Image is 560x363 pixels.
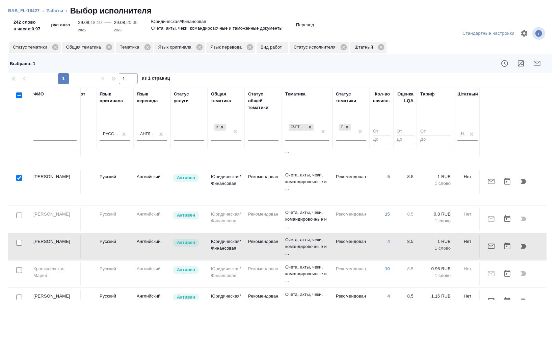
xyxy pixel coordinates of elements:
[288,123,314,132] div: Счета, акты, чеки, командировочные и таможенные документы
[214,124,218,131] div: Юридическая/Финансовая
[8,5,552,16] nav: breadcrumb
[529,55,545,72] button: Отправить предложение о работе
[245,289,282,313] td: Рекомендован
[30,207,81,231] td: [PERSON_NAME]
[397,91,414,104] div: Оценка LQA
[332,235,370,258] td: Рекомендован
[285,236,329,257] p: Счета, акты, чеки, командировочные и ...
[96,170,133,194] td: Русский
[483,173,499,190] button: Отправить предложение о работе
[177,267,195,273] p: Активен
[385,266,390,271] a: 10
[289,124,306,131] div: Счета, акты, чеки, командировочные и таможенные документы
[30,262,81,286] td: Крастилевская Мария
[420,173,451,180] p: 1 RUB
[8,8,39,13] a: BAB_FL-16427
[137,91,167,104] div: Язык перевода
[66,44,103,51] p: Общая тематика
[13,44,50,51] p: Статус тематики
[133,207,170,231] td: Английский
[261,44,284,51] p: Вид работ
[393,289,417,313] td: 8.5
[499,293,515,309] button: Открыть календарь загрузки
[30,289,81,313] td: [PERSON_NAME]
[16,267,22,273] input: Выбери исполнителей, чтобы отправить приглашение на работу
[133,170,170,194] td: Английский
[208,289,245,313] td: Юридическая/Финансовая
[420,211,451,218] p: 0.8 RUB
[397,128,414,136] input: От
[393,235,417,258] td: 8.5
[245,235,282,258] td: Рекомендован
[96,235,133,258] td: Русский
[373,128,390,136] input: От
[332,262,370,286] td: Рекомендован
[388,294,390,299] a: 4
[62,42,114,53] div: Общая тематика
[420,218,451,224] p: 1 слово
[393,207,417,231] td: 8.5
[483,293,499,309] button: Отправить предложение о работе
[499,266,515,282] button: Открыть календарь загрузки
[104,16,111,34] div: —
[30,170,81,194] td: [PERSON_NAME]
[393,262,417,286] td: 8.5
[245,170,282,194] td: Рекомендован
[332,289,370,313] td: Рекомендован
[515,173,532,190] button: Продолжить
[133,262,170,286] td: Английский
[499,173,515,190] button: Открыть календарь загрузки
[177,212,195,219] p: Активен
[454,170,481,194] td: Нет
[420,128,451,136] input: От
[126,20,137,25] p: 20:00
[499,238,515,254] button: Открыть календарь загрузки
[290,42,349,53] div: Статус исполнителя
[206,42,255,53] div: Язык перевода
[420,180,451,187] p: 1 слово
[96,289,133,313] td: Русский
[47,8,63,13] a: Работы
[532,27,546,40] span: Посмотреть информацию
[245,207,282,231] td: Рекомендован
[373,91,390,104] div: Кол-во начисл.
[208,235,245,258] td: Юридическая/Финансовая
[285,291,329,311] p: Счета, акты, чеки, командировочные и ...
[350,42,386,53] div: Штатный
[208,207,245,231] td: Юридическая/Финансовая
[70,5,152,16] h2: Выбор исполнителя
[420,293,451,300] p: 1.16 RUB
[339,124,343,131] div: Рекомендован
[210,44,244,51] p: Язык перевода
[100,91,130,104] div: Язык оригинала
[208,170,245,194] td: Юридическая/Финансовая
[16,295,22,300] input: Выбери исполнителей, чтобы отправить приглашение на работу
[332,170,370,194] td: Рекомендован
[248,91,278,111] div: Статус общей тематики
[454,289,481,313] td: Нет
[140,131,156,137] div: Английский
[30,235,81,258] td: [PERSON_NAME]
[177,239,195,246] p: Активен
[339,123,351,132] div: Рекомендован
[388,174,390,179] a: 5
[420,245,451,252] p: 1 слово
[483,238,499,254] button: Отправить предложение о работе
[133,289,170,313] td: Английский
[177,174,195,181] p: Активен
[336,91,366,104] div: Статус тематики
[457,91,478,97] div: Штатный
[420,272,451,279] p: 1 слово
[96,207,133,231] td: Русский
[120,44,142,51] p: Тематика
[174,91,204,104] div: Статус услуги
[285,91,305,97] div: Тематика
[208,262,245,286] td: Юридическая/Финансовая
[385,212,390,217] a: 15
[515,293,532,309] button: Продолжить
[116,42,153,53] div: Тематика
[133,235,170,258] td: Английский
[461,28,516,39] div: split button
[285,264,329,284] p: Счета, акты, чеки, командировочные и ...
[454,262,481,286] td: Нет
